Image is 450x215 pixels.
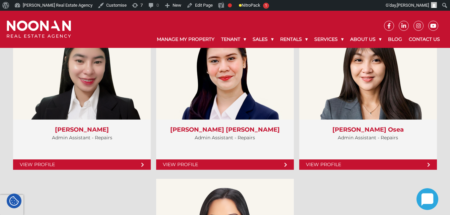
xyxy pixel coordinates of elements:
[405,31,443,48] a: Contact Us
[249,31,277,48] a: Sales
[20,134,144,142] p: Admin Assistant - Repairs
[263,3,269,9] span: 1
[397,3,429,8] span: [PERSON_NAME]
[163,126,287,134] h3: [PERSON_NAME] [PERSON_NAME]
[306,126,430,134] h3: [PERSON_NAME] Osea
[20,126,144,134] h3: [PERSON_NAME]
[163,134,287,142] p: Admin Assistant - Repairs
[218,31,249,48] a: Tenant
[311,31,347,48] a: Services
[277,31,311,48] a: Rentals
[299,159,437,170] a: View Profile
[13,159,151,170] a: View Profile
[7,194,21,208] div: Cookie Settings
[385,31,405,48] a: Blog
[153,31,218,48] a: Manage My Property
[347,31,385,48] a: About Us
[156,159,294,170] a: View Profile
[228,3,232,7] div: Focus keyphrase not set
[7,20,71,38] img: Noonan Real Estate Agency
[306,134,430,142] p: Admin Assistant - Repairs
